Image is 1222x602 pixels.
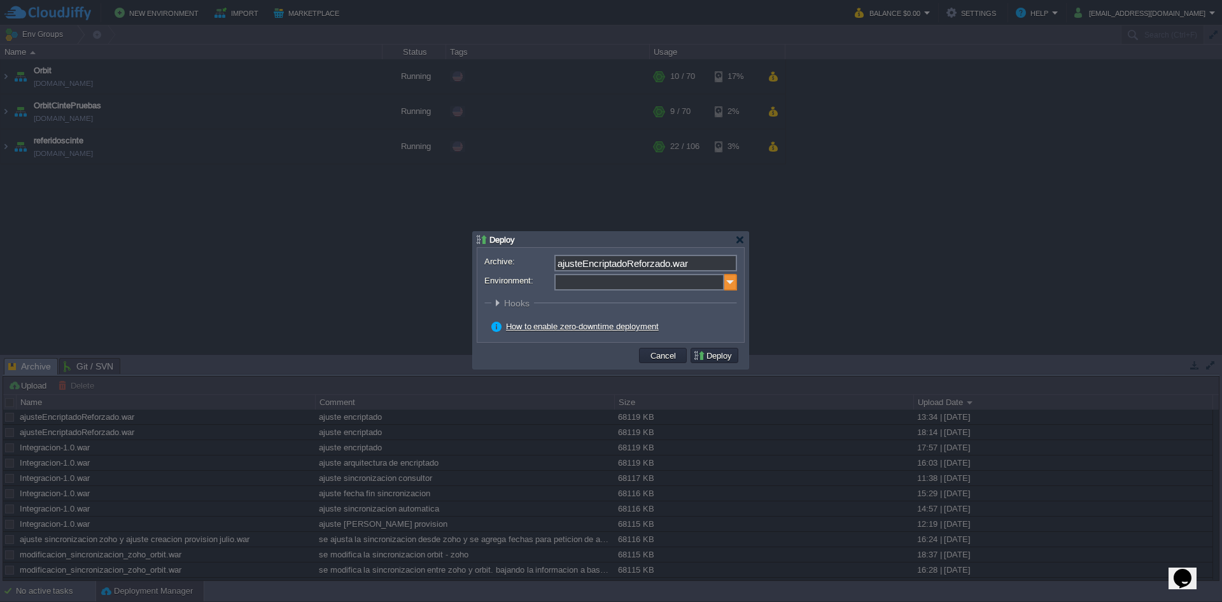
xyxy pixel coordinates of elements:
label: Archive: [484,255,553,268]
label: Environment: [484,274,553,287]
a: How to enable zero-downtime deployment [506,322,659,331]
span: Deploy [489,235,515,245]
button: Cancel [647,350,680,361]
button: Deploy [693,350,736,361]
iframe: chat widget [1169,551,1209,589]
span: Hooks [504,298,533,308]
